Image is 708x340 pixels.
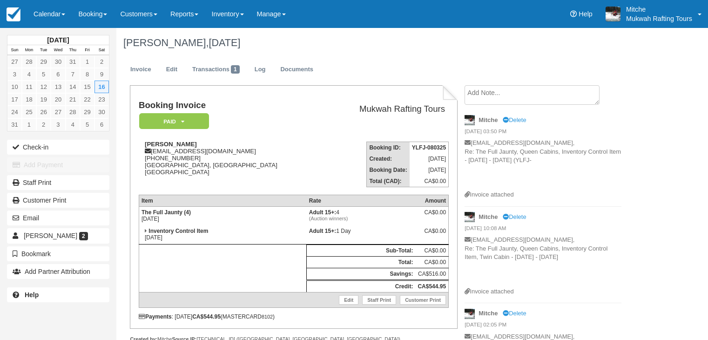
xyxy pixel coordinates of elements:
[66,68,80,81] a: 7
[139,207,306,226] td: [DATE]
[309,216,413,221] em: (Auction winners)
[139,113,209,129] em: Paid
[7,93,22,106] a: 17
[7,157,109,172] button: Add Payment
[415,195,448,207] th: Amount
[51,68,65,81] a: 6
[367,176,410,187] th: Total (CAD):
[94,55,109,68] a: 2
[410,176,449,187] td: CA$0.00
[606,7,620,21] img: A1
[262,314,273,320] small: 8102
[80,118,94,131] a: 5
[503,213,526,220] a: Delete
[22,45,36,55] th: Mon
[139,141,324,187] div: [EMAIL_ADDRESS][DOMAIN_NAME] [PHONE_NUMBER] [GEOGRAPHIC_DATA], [GEOGRAPHIC_DATA] [GEOGRAPHIC_DATA]
[51,118,65,131] a: 3
[80,93,94,106] a: 22
[22,118,36,131] a: 1
[139,113,206,130] a: Paid
[7,193,109,208] a: Customer Print
[7,55,22,68] a: 27
[94,106,109,118] a: 30
[36,68,51,81] a: 5
[36,81,51,93] a: 12
[185,61,247,79] a: Transactions1
[7,246,109,261] button: Bookmark
[159,61,184,79] a: Edit
[36,45,51,55] th: Tue
[80,81,94,93] a: 15
[79,232,88,240] span: 2
[367,142,410,154] th: Booking ID:
[7,228,109,243] a: [PERSON_NAME] 2
[51,93,65,106] a: 20
[66,45,80,55] th: Thu
[307,245,416,257] th: Sub-Total:
[415,245,448,257] td: CA$0.00
[7,7,20,21] img: checkfront-main-nav-mini-logo.png
[145,141,197,148] strong: [PERSON_NAME]
[465,321,621,331] em: [DATE] 02:05 PM
[307,207,416,226] td: 4
[80,68,94,81] a: 8
[36,93,51,106] a: 19
[139,313,449,320] div: : [DATE] (MASTERCARD )
[307,257,416,268] th: Total:
[209,37,240,48] span: [DATE]
[626,14,692,23] p: Mukwah Rafting Tours
[139,101,324,110] h1: Booking Invoice
[465,236,621,287] p: [EMAIL_ADDRESS][DOMAIN_NAME], Re: The Full Jaunty, Queen Cabins, Inventory Control Item, Twin Cab...
[418,228,446,242] div: CA$0.00
[51,81,65,93] a: 13
[418,209,446,223] div: CA$0.00
[7,106,22,118] a: 24
[248,61,273,79] a: Log
[412,144,446,151] strong: YLFJ-080325
[7,81,22,93] a: 10
[80,106,94,118] a: 29
[51,45,65,55] th: Wed
[579,10,593,18] span: Help
[139,313,172,320] strong: Payments
[503,310,526,317] a: Delete
[465,128,621,138] em: [DATE] 03:50 PM
[80,45,94,55] th: Fri
[148,228,208,234] strong: Inventory Control Item
[123,61,158,79] a: Invoice
[307,195,416,207] th: Rate
[66,106,80,118] a: 28
[94,68,109,81] a: 9
[415,257,448,268] td: CA$0.00
[465,190,621,199] div: Invoice attached
[123,37,641,48] h1: [PERSON_NAME],
[570,11,577,17] i: Help
[367,153,410,164] th: Created:
[7,140,109,155] button: Check-in
[309,209,336,216] strong: Adult 15+
[36,106,51,118] a: 26
[7,45,22,55] th: Sun
[362,295,396,305] a: Staff Print
[80,55,94,68] a: 1
[24,232,77,239] span: [PERSON_NAME]
[22,81,36,93] a: 11
[465,224,621,235] em: [DATE] 10:08 AM
[415,268,448,280] td: CA$516.00
[94,118,109,131] a: 6
[307,280,416,292] th: Credit:
[479,213,498,220] strong: Mitche
[22,55,36,68] a: 28
[94,81,109,93] a: 16
[626,5,692,14] p: Mitche
[139,195,306,207] th: Item
[503,116,526,123] a: Delete
[465,139,621,190] p: [EMAIL_ADDRESS][DOMAIN_NAME], Re: The Full Jaunty, Queen Cabins, Inventory Control Item - [DATE] ...
[410,164,449,176] td: [DATE]
[36,118,51,131] a: 2
[22,106,36,118] a: 25
[51,106,65,118] a: 27
[367,164,410,176] th: Booking Date:
[25,291,39,299] b: Help
[22,68,36,81] a: 4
